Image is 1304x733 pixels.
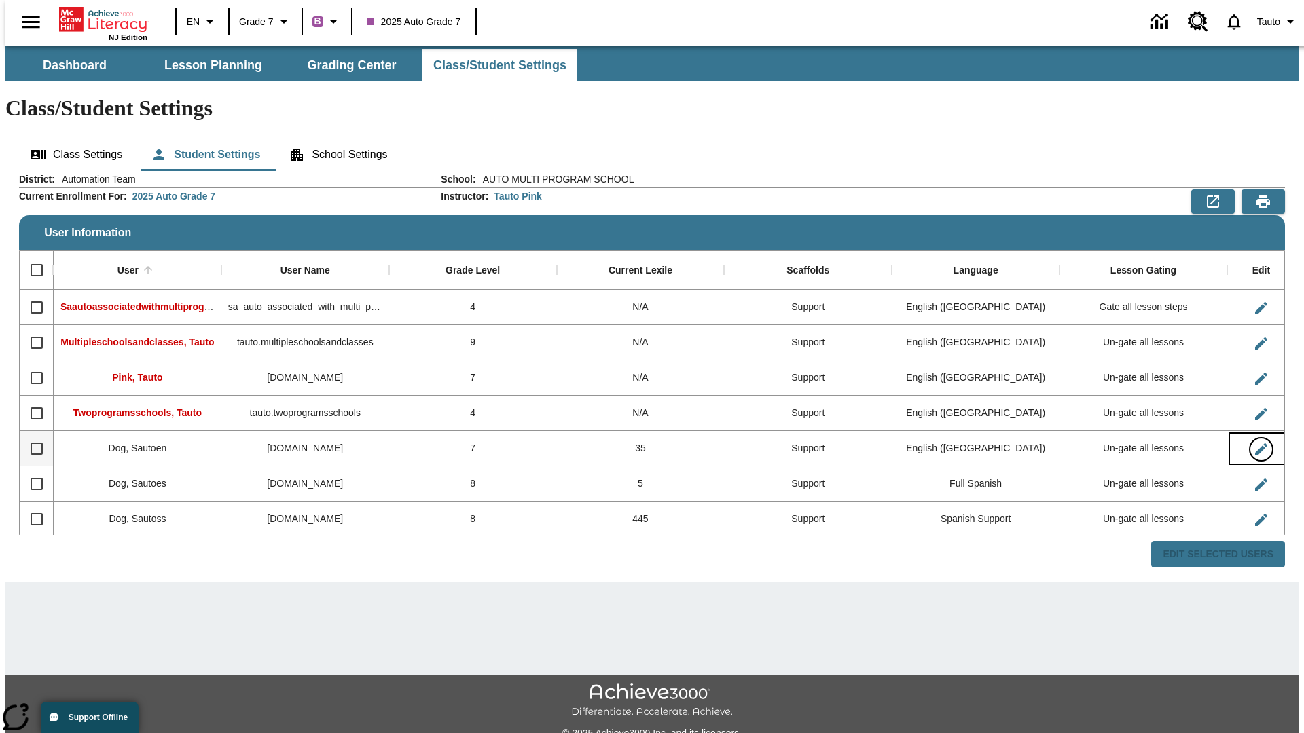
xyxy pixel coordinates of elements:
div: Grade Level [446,265,500,277]
div: 7 [389,431,557,466]
span: NJ Edition [109,33,147,41]
span: Dog, Sautoes [109,478,166,489]
div: tauto.twoprogramsschools [221,396,389,431]
button: Class Settings [19,138,133,171]
button: Edit User [1248,295,1275,322]
div: English (US) [892,431,1059,466]
div: tauto.pink [221,360,389,396]
div: N/A [557,360,725,396]
button: Edit User [1248,330,1275,357]
div: Language [954,265,998,277]
div: 4 [389,290,557,325]
span: Dog, Sautoen [109,443,167,453]
button: Export to CSV [1191,189,1235,214]
button: Dashboard [7,49,143,81]
button: Lesson Planning [145,49,281,81]
span: B [314,13,321,30]
div: English (US) [892,396,1059,431]
button: Edit User [1248,400,1275,428]
div: 8 [389,466,557,502]
button: Profile/Settings [1252,10,1304,34]
div: 7 [389,360,557,396]
div: Support [724,360,892,396]
span: Lesson Planning [164,58,262,73]
h2: Current Enrollment For : [19,191,127,202]
div: User Name [280,265,330,277]
button: Boost Class color is purple. Change class color [307,10,347,34]
h2: School : [441,174,475,185]
div: Un-gate all lessons [1059,325,1227,360]
div: Full Spanish [892,466,1059,502]
div: SubNavbar [5,46,1299,81]
div: Class/Student Settings [19,138,1285,171]
div: Scaffolds [786,265,829,277]
div: Support [724,290,892,325]
div: English (US) [892,325,1059,360]
div: Un-gate all lessons [1059,466,1227,502]
span: Class/Student Settings [433,58,566,73]
div: 35 [557,431,725,466]
span: User Information [44,227,131,239]
div: sa_auto_associated_with_multi_program_classes [221,290,389,325]
div: Home [59,5,147,41]
div: Un-gate all lessons [1059,396,1227,431]
div: sautoen.dog [221,431,389,466]
button: Grading Center [284,49,420,81]
button: Edit User [1248,365,1275,392]
div: 2025 Auto Grade 7 [132,189,215,203]
div: Un-gate all lessons [1059,502,1227,537]
a: Home [59,6,147,33]
div: English (US) [892,360,1059,396]
div: tauto.multipleschoolsandclasses [221,325,389,360]
button: School Settings [278,138,398,171]
button: Edit User [1248,506,1275,533]
span: Grade 7 [239,15,274,29]
div: Support [724,396,892,431]
a: Notifications [1216,4,1252,39]
button: Student Settings [140,138,271,171]
span: Support Offline [69,713,128,722]
div: Spanish Support [892,502,1059,537]
div: User Information [19,172,1285,568]
div: 9 [389,325,557,360]
div: sautoss.dog [221,502,389,537]
div: sautoes.dog [221,466,389,502]
div: SubNavbar [5,49,579,81]
div: N/A [557,325,725,360]
div: Gate all lesson steps [1059,290,1227,325]
div: User [117,265,139,277]
span: AUTO MULTI PROGRAM SCHOOL [476,172,634,186]
div: Support [724,325,892,360]
span: 2025 Auto Grade 7 [367,15,461,29]
div: 5 [557,466,725,502]
button: Edit User [1248,436,1275,463]
div: N/A [557,396,725,431]
a: Resource Center, Will open in new tab [1180,3,1216,40]
div: English (US) [892,290,1059,325]
div: Tauto Pink [494,189,542,203]
span: Grading Center [307,58,396,73]
span: Multipleschoolsandclasses, Tauto [60,337,214,347]
span: Dashboard [43,58,107,73]
button: Print Preview [1242,189,1285,214]
div: Un-gate all lessons [1059,431,1227,466]
div: Support [724,502,892,537]
button: Language: EN, Select a language [181,10,224,34]
h2: District : [19,174,55,185]
div: Support [724,431,892,466]
button: Support Offline [41,702,139,733]
div: 445 [557,502,725,537]
div: Edit [1252,265,1270,277]
span: Pink, Tauto [112,372,162,383]
span: Automation Team [55,172,136,186]
h1: Class/Student Settings [5,96,1299,121]
button: Edit User [1248,471,1275,498]
button: Class/Student Settings [422,49,577,81]
span: Tauto [1257,15,1280,29]
div: 8 [389,502,557,537]
div: Current Lexile [609,265,672,277]
span: Twoprogramsschools, Tauto [73,407,202,418]
button: Open side menu [11,2,51,42]
button: Grade: Grade 7, Select a grade [234,10,297,34]
span: EN [187,15,200,29]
